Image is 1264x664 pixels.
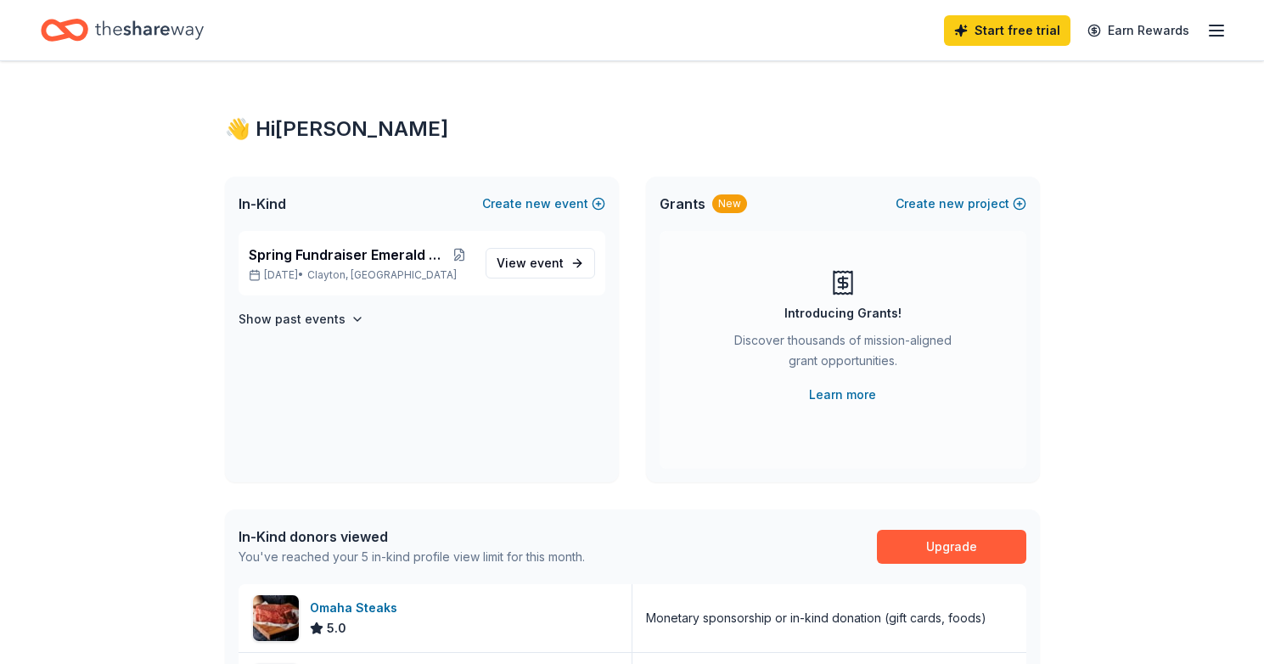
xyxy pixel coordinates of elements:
[307,268,457,282] span: Clayton, [GEOGRAPHIC_DATA]
[944,15,1070,46] a: Start free trial
[712,194,747,213] div: New
[646,608,986,628] div: Monetary sponsorship or in-kind donation (gift cards, foods)
[482,194,605,214] button: Createnewevent
[327,618,346,639] span: 5.0
[896,194,1026,214] button: Createnewproject
[239,526,585,547] div: In-Kind donors viewed
[41,10,204,50] a: Home
[877,530,1026,564] a: Upgrade
[525,194,551,214] span: new
[239,547,585,567] div: You've reached your 5 in-kind profile view limit for this month.
[497,253,564,273] span: View
[486,248,595,279] a: View event
[728,330,958,378] div: Discover thousands of mission-aligned grant opportunities.
[310,598,404,618] div: Omaha Steaks
[939,194,964,214] span: new
[239,309,364,329] button: Show past events
[249,245,448,265] span: Spring Fundraiser Emerald Ball Hibernians
[530,256,564,270] span: event
[225,115,1040,143] div: 👋 Hi [PERSON_NAME]
[239,309,345,329] h4: Show past events
[809,385,876,405] a: Learn more
[1077,15,1199,46] a: Earn Rewards
[239,194,286,214] span: In-Kind
[253,595,299,641] img: Image for Omaha Steaks
[660,194,705,214] span: Grants
[249,268,472,282] p: [DATE] •
[784,303,902,324] div: Introducing Grants!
